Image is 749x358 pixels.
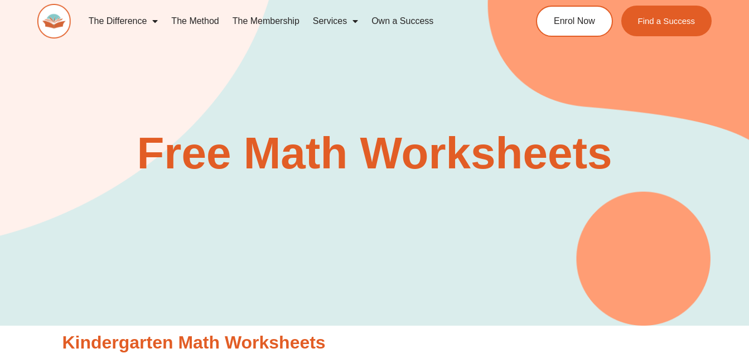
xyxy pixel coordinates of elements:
a: The Difference [82,8,165,34]
a: Find a Success [621,6,712,36]
span: Find a Success [637,17,695,25]
a: Services [306,8,365,34]
a: Own a Success [365,8,440,34]
h2: Kindergarten Math Worksheets [62,331,687,355]
nav: Menu [82,8,497,34]
h2: Free Math Worksheets [57,131,693,176]
a: The Method [165,8,225,34]
a: The Membership [226,8,306,34]
span: Enrol Now [554,17,595,26]
a: Enrol Now [536,6,613,37]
